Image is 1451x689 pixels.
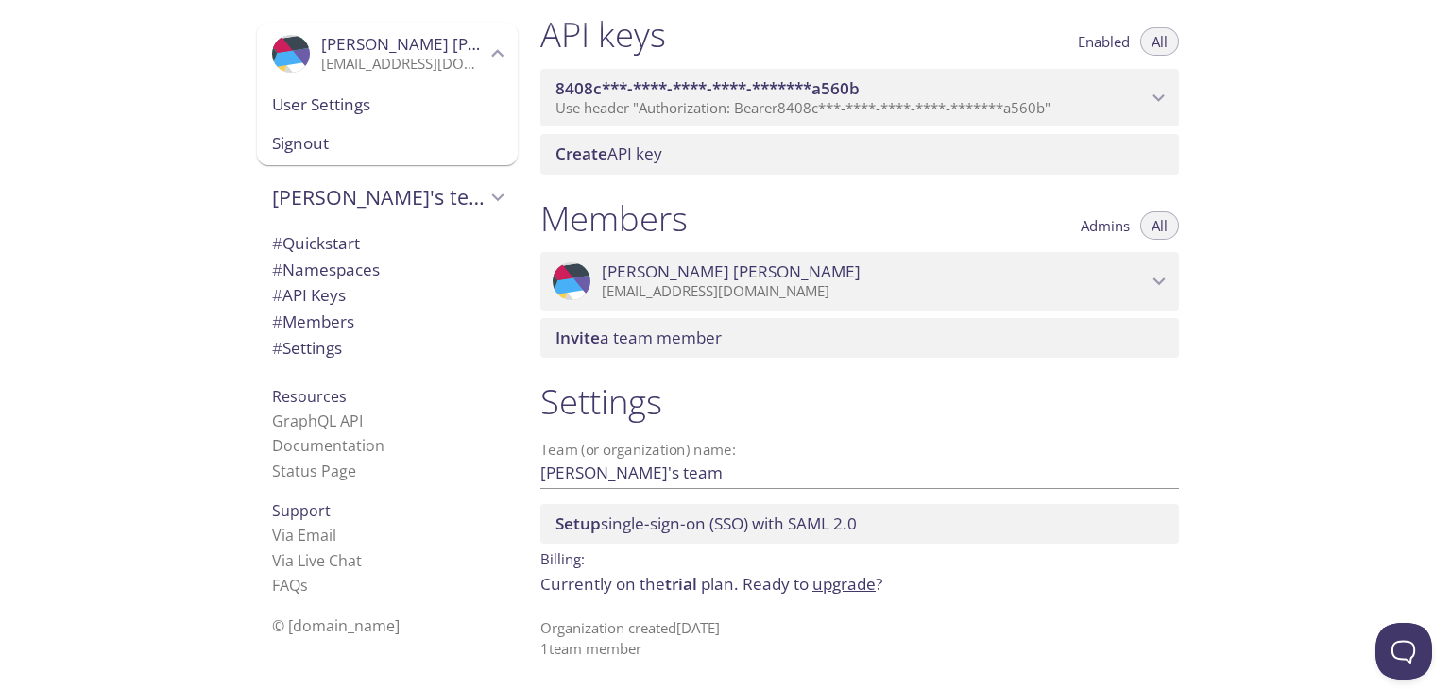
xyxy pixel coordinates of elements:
[540,197,688,240] h1: Members
[321,33,580,55] span: [PERSON_NAME] [PERSON_NAME]
[272,435,384,456] a: Documentation
[257,173,518,222] div: Ruben's team
[540,134,1179,174] div: Create API Key
[555,143,607,164] span: Create
[540,443,737,457] label: Team (or organization) name:
[257,124,518,165] div: Signout
[555,143,662,164] span: API key
[272,232,282,254] span: #
[540,618,1179,659] p: Organization created [DATE] 1 team member
[1140,27,1179,56] button: All
[257,335,518,361] div: Team Settings
[257,23,518,85] div: Ruben Clark
[540,318,1179,358] div: Invite a team member
[743,573,882,595] span: Ready to ?
[272,259,282,280] span: #
[540,504,1179,544] div: Setup SSO
[602,261,861,282] span: [PERSON_NAME] [PERSON_NAME]
[272,500,331,521] span: Support
[272,311,282,332] span: #
[1140,211,1179,240] button: All
[272,284,346,306] span: API Keys
[272,92,503,117] span: User Settings
[540,544,1179,571] p: Billing:
[540,13,666,56] h1: API keys
[1069,211,1141,240] button: Admins
[272,232,360,254] span: Quickstart
[272,550,362,571] a: Via Live Chat
[272,311,354,332] span: Members
[555,327,722,348] span: a team member
[257,257,518,283] div: Namespaces
[272,131,503,156] span: Signout
[272,461,356,481] a: Status Page
[540,252,1179,311] div: Ruben Clark
[272,337,342,359] span: Settings
[272,184,486,210] span: [PERSON_NAME]'s team
[257,282,518,309] div: API Keys
[257,85,518,125] div: User Settings
[272,386,347,407] span: Resources
[555,513,601,534] span: Setup
[272,337,282,359] span: #
[812,573,876,595] a: upgrade
[272,525,336,546] a: Via Email
[1375,623,1432,680] iframe: Help Scout Beacon - Open
[555,327,600,348] span: Invite
[540,380,1179,423] h1: Settings
[272,259,380,280] span: Namespaces
[257,309,518,335] div: Members
[272,411,363,431] a: GraphQL API
[1067,27,1141,56] button: Enabled
[321,55,486,74] p: [EMAIL_ADDRESS][DOMAIN_NAME]
[555,513,857,534] span: single-sign-on (SSO) with SAML 2.0
[300,575,308,596] span: s
[602,282,1147,301] p: [EMAIL_ADDRESS][DOMAIN_NAME]
[257,230,518,257] div: Quickstart
[272,284,282,306] span: #
[665,573,697,595] span: trial
[272,575,308,596] a: FAQ
[540,572,1179,597] p: Currently on the plan.
[272,615,400,636] span: © [DOMAIN_NAME]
